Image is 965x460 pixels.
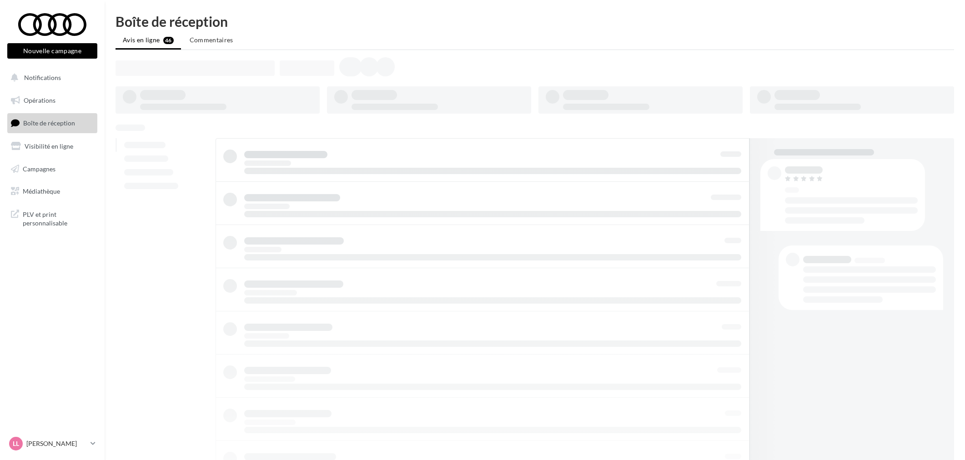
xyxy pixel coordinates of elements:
[190,36,233,44] span: Commentaires
[116,15,954,28] div: Boîte de réception
[23,208,94,228] span: PLV et print personnalisable
[5,137,99,156] a: Visibilité en ligne
[25,142,73,150] span: Visibilité en ligne
[23,119,75,127] span: Boîte de réception
[13,439,19,448] span: LL
[5,113,99,133] a: Boîte de réception
[5,91,99,110] a: Opérations
[7,435,97,452] a: LL [PERSON_NAME]
[24,96,55,104] span: Opérations
[24,74,61,81] span: Notifications
[5,68,95,87] button: Notifications
[5,160,99,179] a: Campagnes
[26,439,87,448] p: [PERSON_NAME]
[5,205,99,231] a: PLV et print personnalisable
[23,165,55,172] span: Campagnes
[7,43,97,59] button: Nouvelle campagne
[23,187,60,195] span: Médiathèque
[5,182,99,201] a: Médiathèque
